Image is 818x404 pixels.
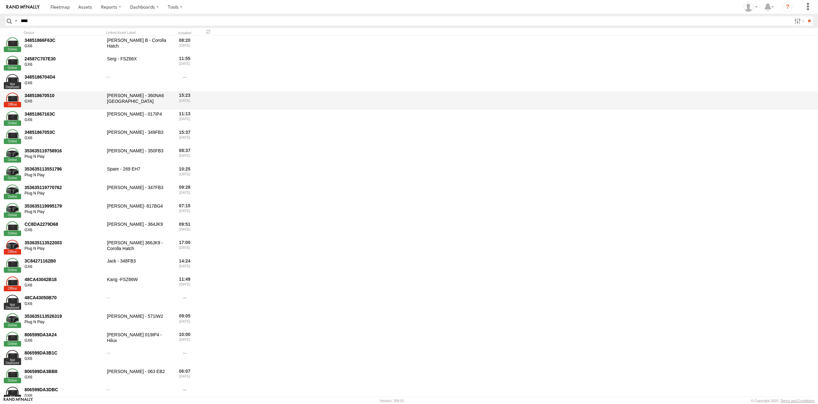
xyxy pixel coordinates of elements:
[106,202,170,219] div: [PERSON_NAME]- 817BG4
[106,55,170,72] div: Serg - FSZ66X
[106,147,170,164] div: [PERSON_NAME] - 350FB3
[173,368,197,385] div: 06:07 [DATE]
[106,36,170,54] div: [PERSON_NAME] B - Corolla Hatch
[25,81,103,86] div: GX6
[25,203,103,209] div: 353635119995179
[106,312,170,330] div: [PERSON_NAME] - 571IW2
[781,399,814,403] a: Terms and Conditions
[25,154,103,159] div: Plug N Play
[25,93,103,98] div: 348518670510
[173,184,197,201] div: 09:28 [DATE]
[173,32,197,35] div: Installed
[106,30,170,35] div: Linked Asset Label
[106,220,170,238] div: [PERSON_NAME] - 364JK9
[173,312,197,330] div: 09:05 [DATE]
[380,399,404,403] div: Version: 309.01
[25,173,103,178] div: Plug N Play
[25,148,103,154] div: 353635119758916
[24,30,104,35] div: Device
[106,257,170,275] div: Jack - 348FB3
[173,276,197,293] div: 11:49 [DATE]
[106,368,170,385] div: [PERSON_NAME] - 063 EB2
[25,221,103,227] div: CC8DA2279D68
[25,44,103,49] div: GX6
[106,184,170,201] div: [PERSON_NAME] - 347FB3
[173,36,197,54] div: 08:20 [DATE]
[204,29,212,35] span: Refresh
[173,257,197,275] div: 14:24 [DATE]
[25,277,103,282] div: 48CA43042B18
[25,240,103,246] div: 353635113522003
[25,264,103,270] div: GX6
[106,110,170,127] div: [PERSON_NAME] - 017IP4
[25,283,103,288] div: GX6
[25,258,103,264] div: 3C84271162B0
[106,128,170,146] div: [PERSON_NAME] - 349FB3
[25,369,103,374] div: 806599DA3BB8
[25,118,103,123] div: GX6
[741,2,760,12] div: Marco DiBenedetto
[25,210,103,215] div: Plug N Play
[25,338,103,343] div: GX6
[25,136,103,141] div: GX6
[173,92,197,109] div: 15:23 [DATE]
[106,331,170,348] div: [PERSON_NAME] 019IP4 - Hilux
[6,5,40,9] img: rand-logo.svg
[25,387,103,393] div: 806599DA3DBC
[173,128,197,146] div: 15:37 [DATE]
[25,375,103,380] div: GX6
[792,16,806,26] label: Search Filter Options
[25,166,103,172] div: 353635113551796
[783,2,793,12] i: ?
[25,301,103,307] div: GX6
[106,165,170,183] div: Spare - 269 EH7
[173,220,197,238] div: 09:51 [DATE]
[13,16,19,26] label: Search Query
[25,393,103,399] div: GX6
[751,399,814,403] div: © Copyright 2025 -
[25,332,103,338] div: 806599DA3A24
[25,129,103,135] div: 34851867053C
[4,398,33,404] a: Visit our Website
[25,350,103,356] div: 806599DA3B1C
[25,74,103,80] div: 3485186704D4
[25,228,103,233] div: GX6
[173,331,197,348] div: 10:00 [DATE]
[25,295,103,301] div: 48CA43050B70
[173,147,197,164] div: 08:37 [DATE]
[25,185,103,190] div: 353635119770762
[25,111,103,117] div: 34851867163C
[173,202,197,219] div: 07:15 [DATE]
[25,356,103,362] div: GX6
[25,99,103,104] div: GX6
[25,37,103,43] div: 34851866F63C
[173,110,197,127] div: 11:13 [DATE]
[106,276,170,293] div: Kang -FSZ66W
[173,55,197,72] div: 11:55 [DATE]
[173,239,197,256] div: 17:00 [DATE]
[25,62,103,67] div: GX6
[25,320,103,325] div: Plug N Play
[106,92,170,109] div: [PERSON_NAME] - 360NA6 [GEOGRAPHIC_DATA]
[25,191,103,196] div: Plug N Play
[25,313,103,319] div: 353635113526319
[25,246,103,251] div: Plug N Play
[106,239,170,256] div: [PERSON_NAME] 366JK9 - Corolla Hatch
[25,56,103,62] div: 24587C707E30
[173,165,197,183] div: 10:25 [DATE]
